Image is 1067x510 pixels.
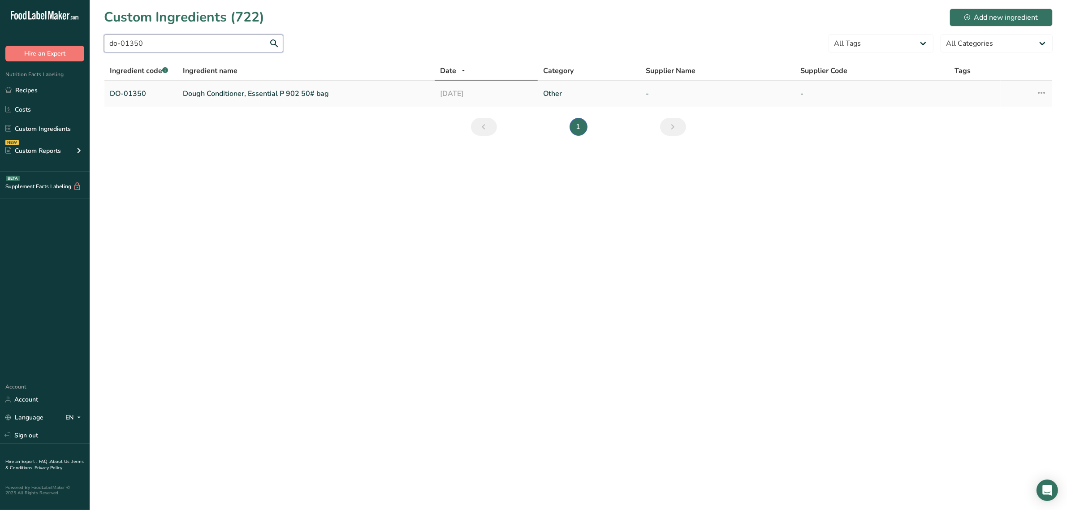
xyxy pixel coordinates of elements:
[5,458,37,465] a: Hire an Expert .
[183,65,238,76] span: Ingredient name
[110,66,168,76] span: Ingredient code
[1037,480,1058,501] div: Open Intercom Messenger
[5,485,84,496] div: Powered By FoodLabelMaker © 2025 All Rights Reserved
[104,7,264,27] h1: Custom Ingredients (722)
[5,458,84,471] a: Terms & Conditions .
[800,88,944,99] a: -
[5,46,84,61] button: Hire an Expert
[39,458,50,465] a: FAQ .
[543,88,635,99] a: Other
[6,176,20,181] div: BETA
[800,65,847,76] span: Supplier Code
[660,118,686,136] a: Next
[65,412,84,423] div: EN
[440,88,532,99] a: [DATE]
[5,146,61,156] div: Custom Reports
[471,118,497,136] a: Previous
[646,88,789,99] a: -
[543,65,574,76] span: Category
[950,9,1053,26] button: Add new ingredient
[646,65,695,76] span: Supplier Name
[110,88,172,99] a: DO-01350
[955,65,971,76] span: Tags
[964,12,1038,23] div: Add new ingredient
[104,35,283,52] input: Search for ingredient
[5,140,19,145] div: NEW
[5,410,43,425] a: Language
[440,65,456,76] span: Date
[35,465,62,471] a: Privacy Policy
[183,88,429,99] a: Dough Conditioner, Essential P 902 50# bag
[50,458,71,465] a: About Us .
